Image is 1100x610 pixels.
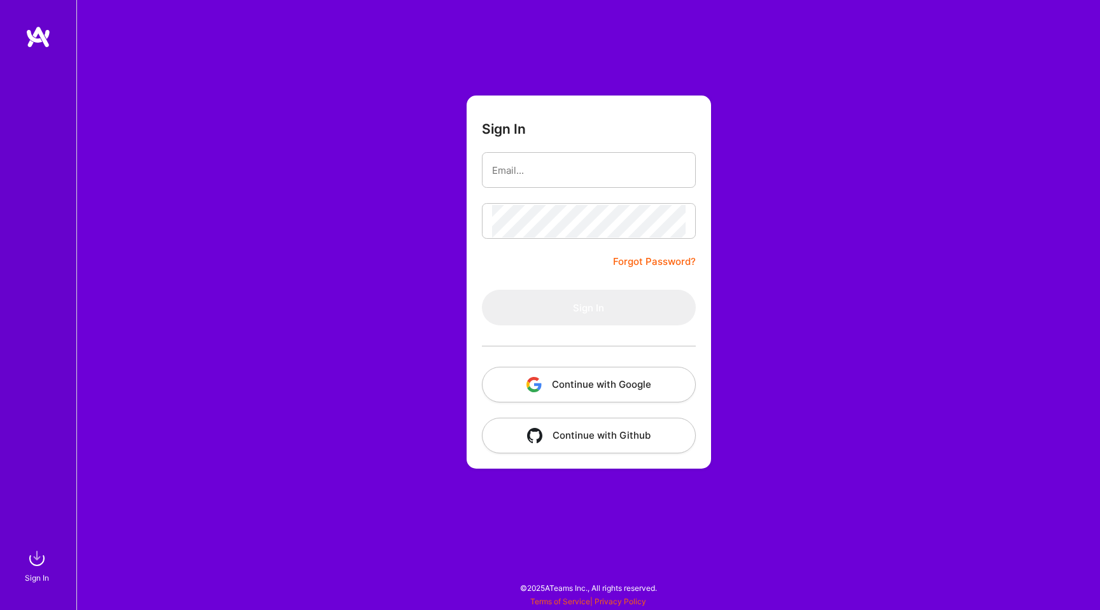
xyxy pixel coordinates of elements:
[482,367,696,402] button: Continue with Google
[25,571,49,585] div: Sign In
[527,428,542,443] img: icon
[530,597,590,606] a: Terms of Service
[24,546,50,571] img: sign in
[613,254,696,269] a: Forgot Password?
[492,154,686,187] input: Email...
[595,597,646,606] a: Privacy Policy
[526,377,542,392] img: icon
[482,290,696,325] button: Sign In
[482,121,526,137] h3: Sign In
[27,546,50,585] a: sign inSign In
[25,25,51,48] img: logo
[482,418,696,453] button: Continue with Github
[76,572,1100,604] div: © 2025 ATeams Inc., All rights reserved.
[530,597,646,606] span: |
